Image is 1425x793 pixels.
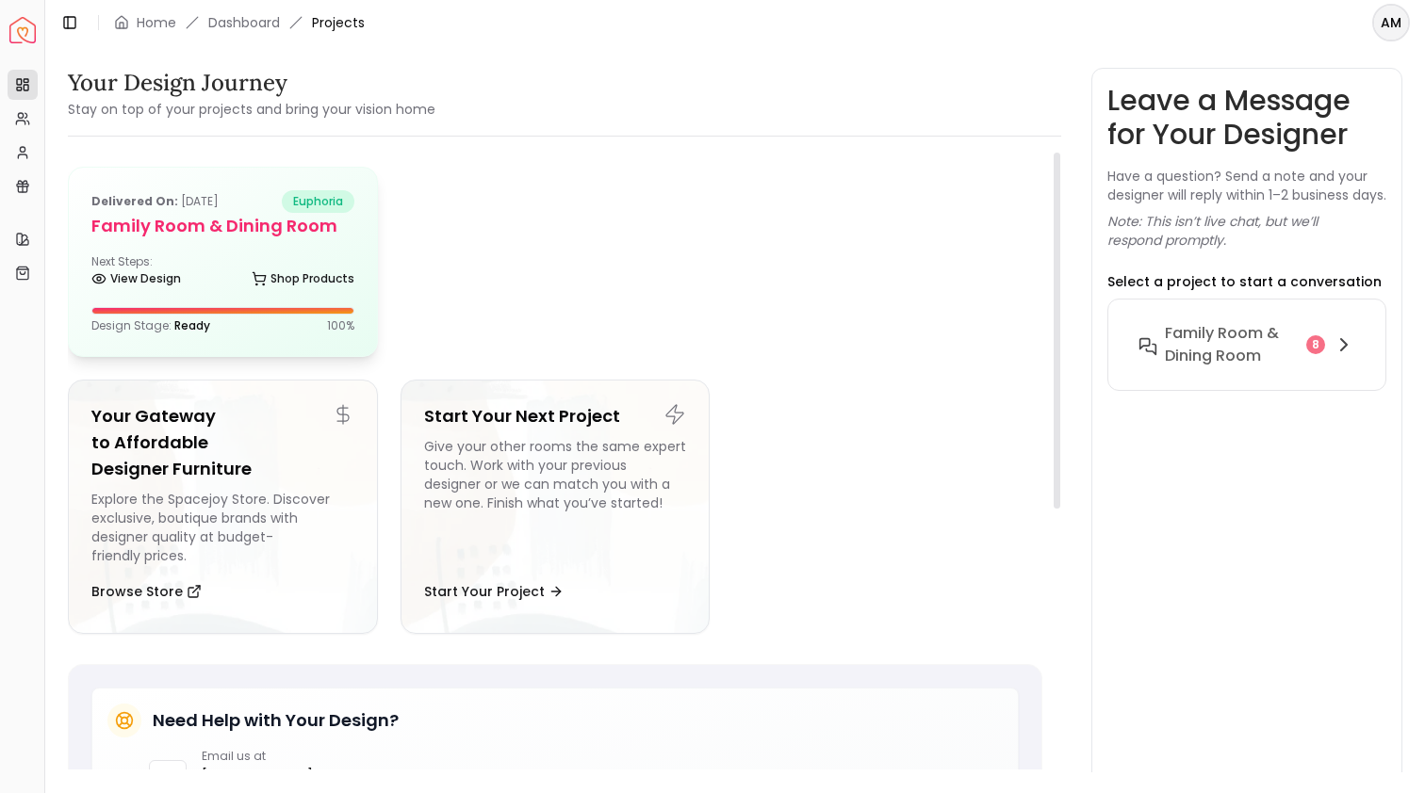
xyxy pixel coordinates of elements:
[401,380,711,634] a: Start Your Next ProjectGive your other rooms the same expert touch. Work with your previous desig...
[202,749,340,764] p: Email us at
[68,100,435,119] small: Stay on top of your projects and bring your vision home
[91,490,354,565] div: Explore the Spacejoy Store. Discover exclusive, boutique brands with designer quality at budget-f...
[1372,4,1410,41] button: AM
[137,13,176,32] a: Home
[1107,84,1386,152] h3: Leave a Message for Your Designer
[91,573,202,610] button: Browse Store
[68,380,378,634] a: Your Gateway to Affordable Designer FurnitureExplore the Spacejoy Store. Discover exclusive, bout...
[1107,167,1386,204] p: Have a question? Send a note and your designer will reply within 1–2 business days.
[208,13,280,32] a: Dashboard
[9,17,36,43] a: Spacejoy
[424,403,687,429] h5: Start Your Next Project
[91,403,354,482] h5: Your Gateway to Affordable Designer Furniture
[1123,315,1370,375] button: Family Room & Dining Room8
[1107,212,1386,250] p: Note: This isn’t live chat, but we’ll respond promptly.
[68,68,435,98] h3: Your Design Journey
[91,254,354,292] div: Next Steps:
[91,318,210,333] p: Design Stage:
[1374,6,1408,40] span: AM
[327,318,354,333] p: 100 %
[114,13,365,32] nav: breadcrumb
[1165,322,1299,367] h6: Family Room & Dining Room
[282,190,354,213] span: euphoria
[91,193,178,209] b: Delivered on:
[1306,335,1325,354] div: 8
[91,266,181,292] a: View Design
[312,13,365,32] span: Projects
[174,317,210,333] span: Ready
[424,437,687,565] div: Give your other rooms the same expert touch. Work with your previous designer or we can match you...
[1107,272,1382,291] p: Select a project to start a conversation
[91,213,354,239] h5: Family Room & Dining Room
[9,17,36,43] img: Spacejoy Logo
[153,707,399,734] h5: Need Help with Your Design?
[252,266,354,292] a: Shop Products
[91,190,219,213] p: [DATE]
[424,573,564,610] button: Start Your Project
